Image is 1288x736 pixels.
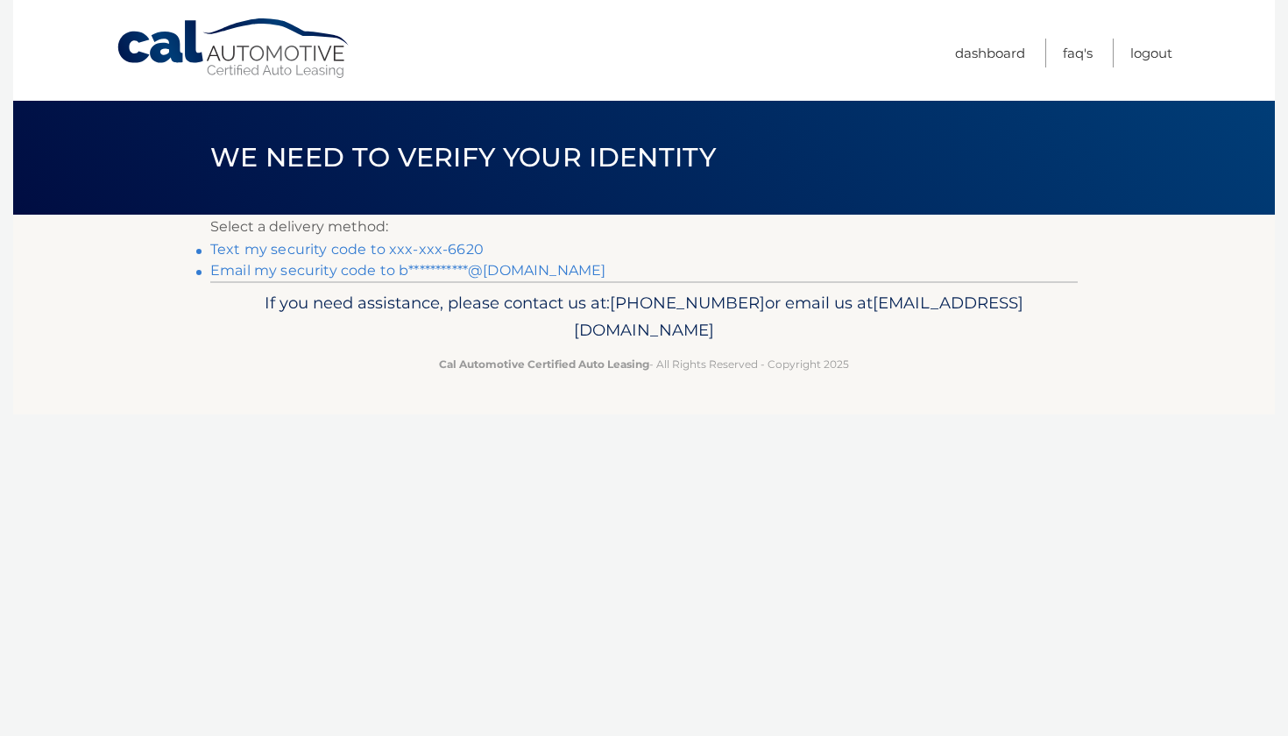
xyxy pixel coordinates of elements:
[210,215,1078,239] p: Select a delivery method:
[210,241,484,258] a: Text my security code to xxx-xxx-6620
[222,355,1066,373] p: - All Rights Reserved - Copyright 2025
[439,357,649,371] strong: Cal Automotive Certified Auto Leasing
[1130,39,1172,67] a: Logout
[610,293,765,313] span: [PHONE_NUMBER]
[955,39,1025,67] a: Dashboard
[116,18,352,80] a: Cal Automotive
[1063,39,1093,67] a: FAQ's
[210,141,716,173] span: We need to verify your identity
[222,289,1066,345] p: If you need assistance, please contact us at: or email us at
